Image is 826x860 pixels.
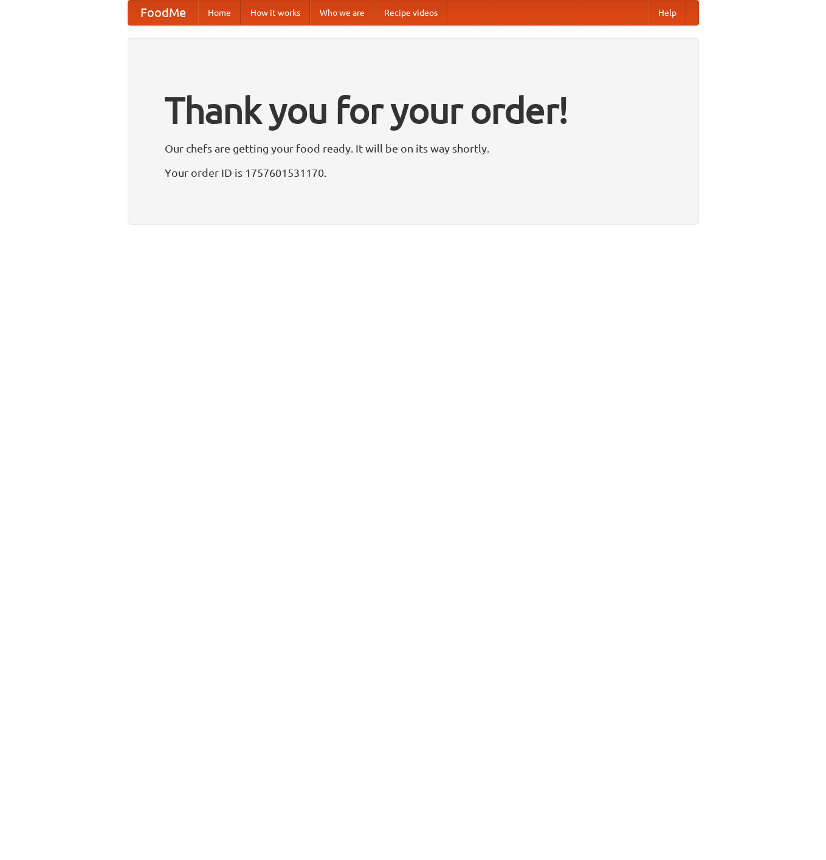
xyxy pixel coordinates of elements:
a: FoodMe [128,1,198,25]
a: Recipe videos [374,1,447,25]
a: Home [198,1,241,25]
a: Help [649,1,686,25]
p: Our chefs are getting your food ready. It will be on its way shortly. [165,139,662,157]
a: Who we are [310,1,374,25]
a: How it works [241,1,310,25]
p: Your order ID is 1757601531170. [165,163,662,182]
h1: Thank you for your order! [165,81,662,139]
